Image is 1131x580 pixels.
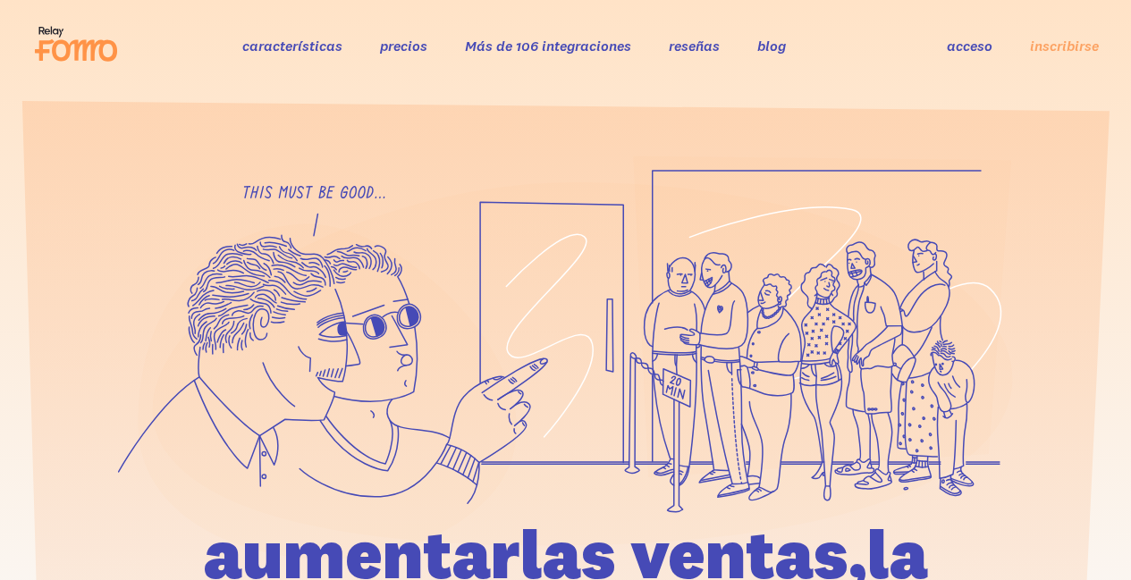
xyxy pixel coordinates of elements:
[465,37,631,55] a: Más de 106 integraciones
[380,37,427,55] a: precios
[242,37,342,55] a: características
[757,37,786,55] a: blog
[669,37,720,55] a: reseñas
[947,37,992,55] a: acceso
[1030,37,1099,55] a: inscribirse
